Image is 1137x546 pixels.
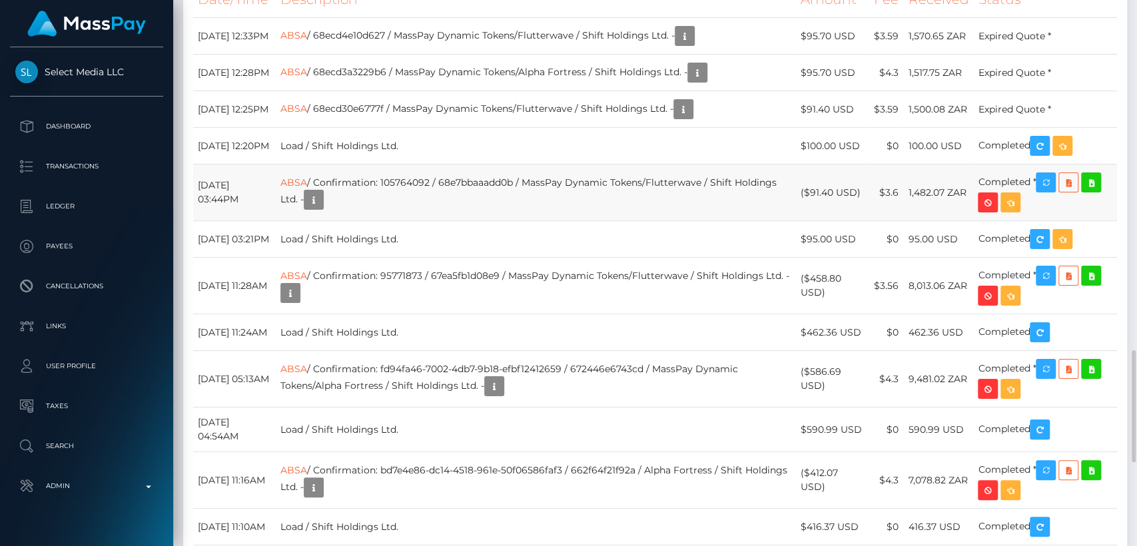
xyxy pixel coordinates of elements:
[10,429,163,463] a: Search
[280,363,307,375] a: ABSA
[10,150,163,183] a: Transactions
[10,110,163,143] a: Dashboard
[973,314,1117,351] td: Completed
[193,18,276,55] td: [DATE] 12:33PM
[10,190,163,223] a: Ledger
[10,390,163,423] a: Taxes
[15,476,158,496] p: Admin
[796,18,870,55] td: $95.70 USD
[869,18,903,55] td: $3.59
[276,509,795,545] td: Load / Shift Holdings Ltd.
[193,55,276,91] td: [DATE] 12:28PM
[869,351,903,408] td: $4.3
[869,452,903,509] td: $4.3
[903,258,973,314] td: 8,013.06 ZAR
[15,356,158,376] p: User Profile
[193,128,276,164] td: [DATE] 12:20PM
[276,18,795,55] td: / 68ecd4e10d627 / MassPay Dynamic Tokens/Flutterwave / Shift Holdings Ltd. -
[796,91,870,128] td: $91.40 USD
[903,164,973,221] td: 1,482.07 ZAR
[903,509,973,545] td: 416.37 USD
[903,128,973,164] td: 100.00 USD
[796,128,870,164] td: $100.00 USD
[869,164,903,221] td: $3.6
[193,221,276,258] td: [DATE] 03:21PM
[10,310,163,343] a: Links
[193,351,276,408] td: [DATE] 05:13AM
[15,276,158,296] p: Cancellations
[10,469,163,503] a: Admin
[869,128,903,164] td: $0
[276,351,795,408] td: / Confirmation: fd94fa46-7002-4db7-9b18-efbf12412659 / 672446e6743cd / MassPay Dynamic Tokens/Alp...
[973,258,1117,314] td: Completed *
[276,55,795,91] td: / 68ecd3a3229b6 / MassPay Dynamic Tokens/Alpha Fortress / Shift Holdings Ltd. -
[27,11,146,37] img: MassPay Logo
[276,128,795,164] td: Load / Shift Holdings Ltd.
[276,314,795,351] td: Load / Shift Holdings Ltd.
[193,91,276,128] td: [DATE] 12:25PM
[280,270,307,282] a: ABSA
[280,29,307,41] a: ABSA
[869,408,903,452] td: $0
[276,258,795,314] td: / Confirmation: 95771873 / 67ea5fb1d08e9 / MassPay Dynamic Tokens/Flutterwave / Shift Holdings Lt...
[903,408,973,452] td: 590.99 USD
[903,91,973,128] td: 1,500.08 ZAR
[276,91,795,128] td: / 68ecd30e6777f / MassPay Dynamic Tokens/Flutterwave / Shift Holdings Ltd. -
[193,258,276,314] td: [DATE] 11:28AM
[276,452,795,509] td: / Confirmation: bd7e4e86-dc14-4518-961e-50f06586faf3 / 662f64f21f92a / Alpha Fortress / Shift Hol...
[796,314,870,351] td: $462.36 USD
[193,452,276,509] td: [DATE] 11:16AM
[193,314,276,351] td: [DATE] 11:24AM
[903,314,973,351] td: 462.36 USD
[973,164,1117,221] td: Completed *
[193,164,276,221] td: [DATE] 03:44PM
[796,221,870,258] td: $95.00 USD
[10,66,163,78] span: Select Media LLC
[276,164,795,221] td: / Confirmation: 105764092 / 68e7bbaaadd0b / MassPay Dynamic Tokens/Flutterwave / Shift Holdings L...
[276,408,795,452] td: Load / Shift Holdings Ltd.
[10,270,163,303] a: Cancellations
[973,221,1117,258] td: Completed
[15,156,158,176] p: Transactions
[10,230,163,263] a: Payees
[869,258,903,314] td: $3.56
[869,91,903,128] td: $3.59
[796,258,870,314] td: ($458.80 USD)
[903,351,973,408] td: 9,481.02 ZAR
[796,452,870,509] td: ($412.07 USD)
[280,103,307,115] a: ABSA
[796,408,870,452] td: $590.99 USD
[15,316,158,336] p: Links
[903,55,973,91] td: 1,517.75 ZAR
[280,66,307,78] a: ABSA
[903,452,973,509] td: 7,078.82 ZAR
[796,509,870,545] td: $416.37 USD
[973,408,1117,452] td: Completed
[796,164,870,221] td: ($91.40 USD)
[15,61,38,83] img: Select Media LLC
[193,509,276,545] td: [DATE] 11:10AM
[973,91,1117,128] td: Expired Quote *
[973,509,1117,545] td: Completed
[973,128,1117,164] td: Completed
[193,408,276,452] td: [DATE] 04:54AM
[869,314,903,351] td: $0
[869,509,903,545] td: $0
[869,221,903,258] td: $0
[903,18,973,55] td: 1,570.65 ZAR
[973,18,1117,55] td: Expired Quote *
[15,396,158,416] p: Taxes
[869,55,903,91] td: $4.3
[973,351,1117,408] td: Completed *
[973,55,1117,91] td: Expired Quote *
[15,236,158,256] p: Payees
[973,452,1117,509] td: Completed *
[10,350,163,383] a: User Profile
[15,196,158,216] p: Ledger
[796,351,870,408] td: ($586.69 USD)
[796,55,870,91] td: $95.70 USD
[15,117,158,136] p: Dashboard
[15,436,158,456] p: Search
[276,221,795,258] td: Load / Shift Holdings Ltd.
[280,176,307,188] a: ABSA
